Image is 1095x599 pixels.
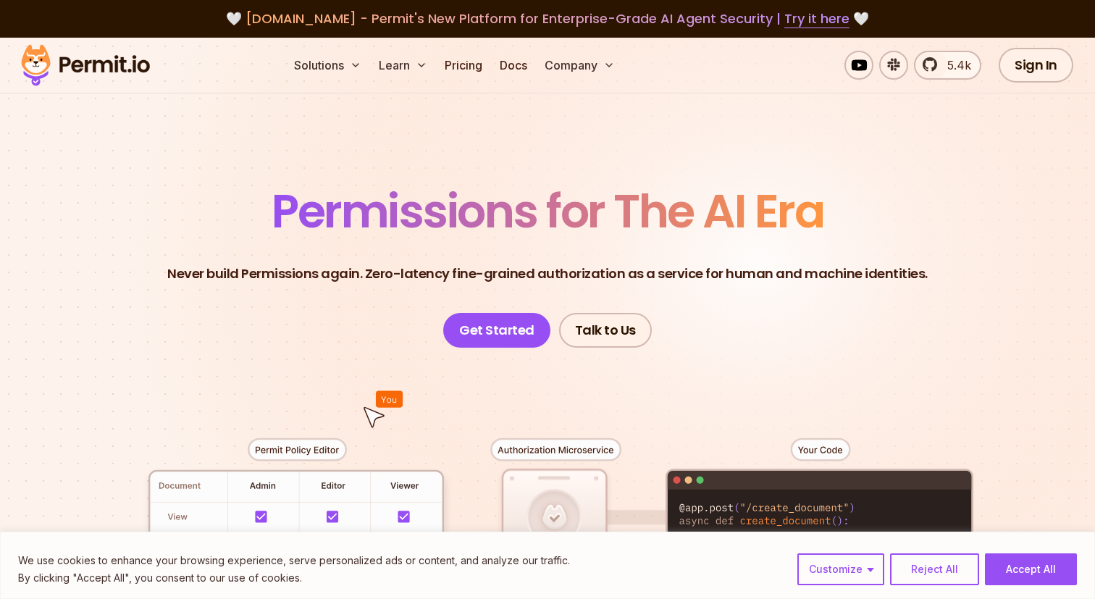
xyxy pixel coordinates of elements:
span: 5.4k [939,56,971,74]
p: We use cookies to enhance your browsing experience, serve personalized ads or content, and analyz... [18,552,570,569]
a: 5.4k [914,51,981,80]
button: Company [539,51,621,80]
p: By clicking "Accept All", you consent to our use of cookies. [18,569,570,587]
button: Customize [797,553,884,585]
a: Talk to Us [559,313,652,348]
button: Reject All [890,553,979,585]
div: 🤍 🤍 [35,9,1060,29]
button: Solutions [288,51,367,80]
a: Get Started [443,313,550,348]
a: Sign In [999,48,1073,83]
button: Learn [373,51,433,80]
a: Docs [494,51,533,80]
button: Accept All [985,553,1077,585]
a: Try it here [784,9,849,28]
a: Pricing [439,51,488,80]
span: [DOMAIN_NAME] - Permit's New Platform for Enterprise-Grade AI Agent Security | [246,9,849,28]
span: Permissions for The AI Era [272,179,823,243]
img: Permit logo [14,41,156,90]
p: Never build Permissions again. Zero-latency fine-grained authorization as a service for human and... [167,264,928,284]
